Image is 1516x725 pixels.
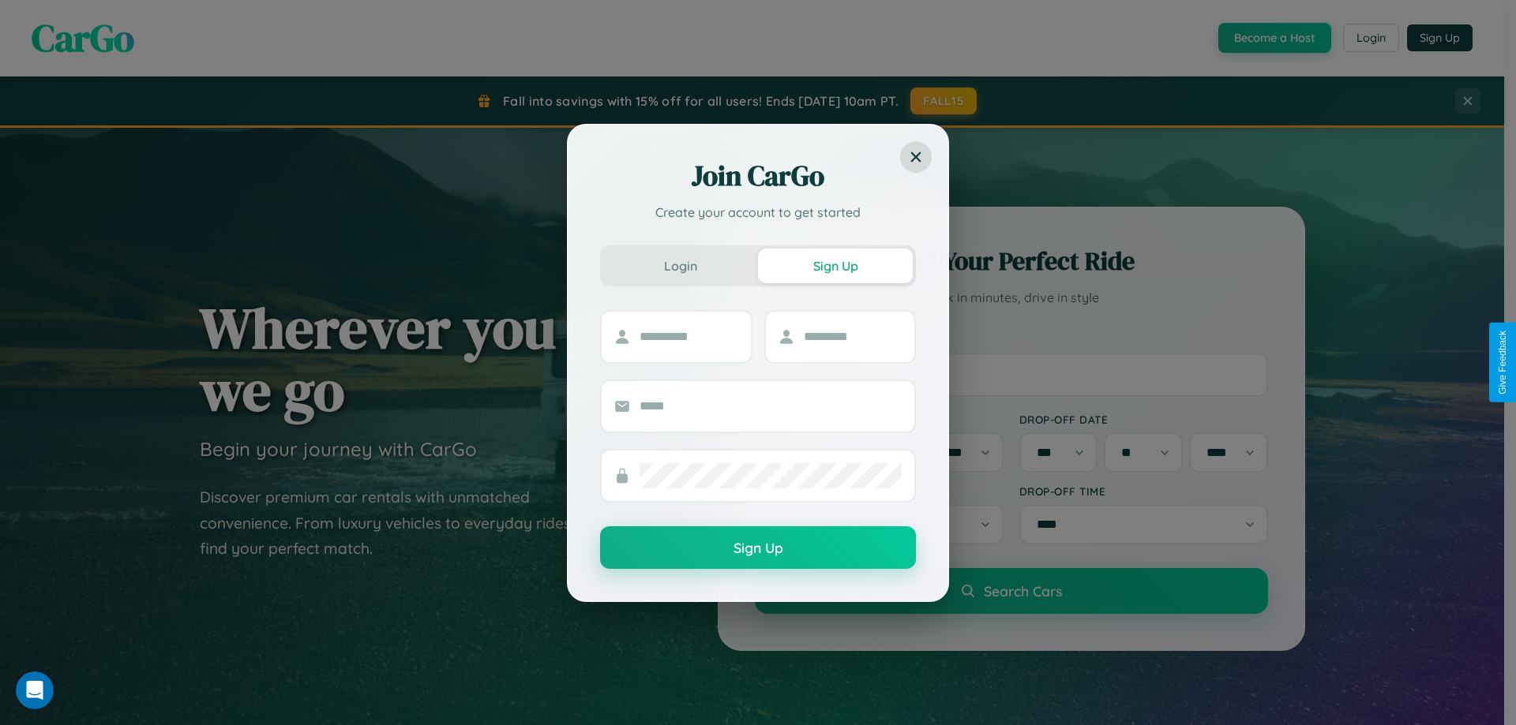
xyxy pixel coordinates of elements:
button: Login [603,249,758,283]
div: Give Feedback [1497,331,1508,394]
iframe: Intercom live chat [16,671,54,709]
h2: Join CarGo [600,157,916,195]
button: Sign Up [600,526,916,569]
button: Sign Up [758,249,913,283]
p: Create your account to get started [600,203,916,222]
